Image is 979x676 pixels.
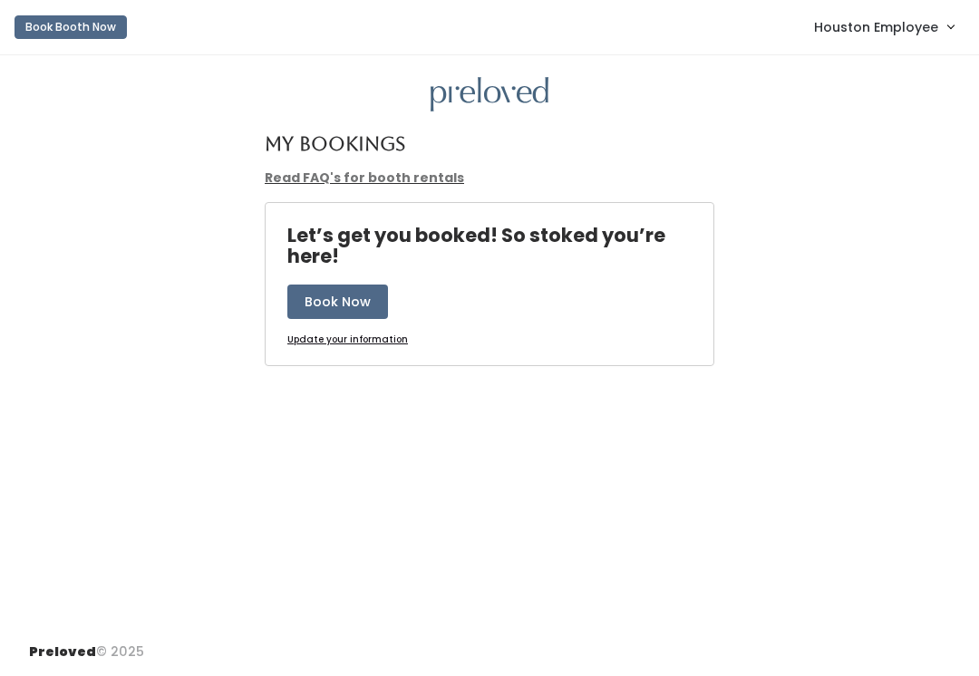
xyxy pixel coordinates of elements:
[287,285,388,319] button: Book Now
[287,225,713,266] h4: Let’s get you booked! So stoked you’re here!
[29,642,96,661] span: Preloved
[265,133,405,154] h4: My Bookings
[29,628,144,662] div: © 2025
[287,333,408,346] u: Update your information
[265,169,464,187] a: Read FAQ's for booth rentals
[814,17,938,37] span: Houston Employee
[15,15,127,39] button: Book Booth Now
[431,77,548,112] img: preloved logo
[15,7,127,47] a: Book Booth Now
[287,333,408,347] a: Update your information
[796,7,972,46] a: Houston Employee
